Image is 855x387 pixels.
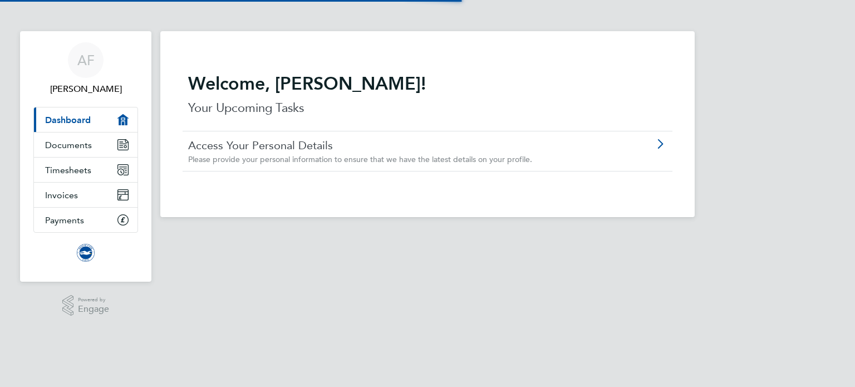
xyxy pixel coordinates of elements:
span: Engage [78,305,109,314]
a: Payments [34,208,137,232]
span: Angela Foster [33,82,138,96]
span: Invoices [45,190,78,200]
a: Go to home page [33,244,138,262]
span: Timesheets [45,165,91,175]
p: Your Upcoming Tasks [188,99,667,117]
h2: Welcome, [PERSON_NAME]! [188,72,667,95]
a: Timesheets [34,158,137,182]
span: Dashboard [45,115,91,125]
span: Payments [45,215,84,226]
a: Dashboard [34,107,137,132]
a: Invoices [34,183,137,207]
a: AF[PERSON_NAME] [33,42,138,96]
a: Powered byEngage [62,295,110,316]
span: Powered by [78,295,109,305]
img: brightonandhovealbion-logo-retina.png [77,244,95,262]
a: Access Your Personal Details [188,138,604,153]
span: Please provide your personal information to ensure that we have the latest details on your profile. [188,154,532,164]
nav: Main navigation [20,31,151,282]
span: Documents [45,140,92,150]
a: Documents [34,133,137,157]
span: AF [77,53,95,67]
